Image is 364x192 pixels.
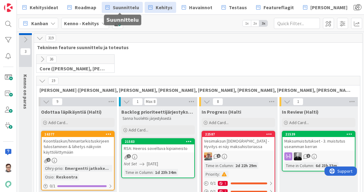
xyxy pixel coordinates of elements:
span: Kanban [31,20,48,27]
span: 2 [47,158,51,162]
span: 3x [259,20,267,26]
div: Vesimaksun [DEMOGRAPHIC_DATA] - Hyvitys ei näy maksuhistoriassa [202,137,275,151]
div: Koontilaskun/hinnantarkistuskirjeen tulostaminen & lähetys näkyviin käyttöliittymään [42,137,114,156]
span: 0 / 1 [50,183,55,189]
div: 16377Koontilaskun/hinnantarkistuskirjeen tulostaminen & lähetys näkyviin käyttöliittymään [42,131,114,156]
div: 2d 22h 29m [234,162,258,169]
span: 319 [46,34,56,42]
div: Emergentti jatkoke... [63,165,110,172]
img: Visit kanbanzone.com [4,3,13,12]
a: Kehitys [145,2,176,13]
a: Suunnittelu [102,2,143,13]
div: RSA: Heeros soveltuva kipiaineisto [122,144,194,152]
div: Osio [44,174,54,180]
div: Time in Column [284,162,313,169]
h5: Suunnittelu [106,17,139,23]
span: Kenno on paras [22,74,28,109]
i: Not Set [124,161,137,167]
a: [PERSON_NAME] [299,2,351,13]
div: 21583 [122,139,194,144]
img: MV [294,152,302,160]
div: 1d 23h 34m [154,169,178,176]
div: 21539Maksumuistutukset - 3. muistutus useamman kerran [282,131,355,151]
span: 1 [306,154,310,158]
p: Sanna huolehtii järjestyksestä [123,116,194,121]
span: Odottaa läpikäyntiä (Halti) [41,109,102,115]
img: BN [204,152,212,160]
div: 0/11 [202,179,275,187]
span: Add Card... [48,120,68,125]
span: Tekninen feature suunnittelu ja toteutus [37,44,355,50]
span: : [313,162,314,169]
span: In Progress (Halti [202,109,241,115]
div: 21539 [285,132,355,136]
div: BN [202,152,275,160]
span: 2x [251,20,259,26]
div: 22587Vesimaksun [DEMOGRAPHIC_DATA] - Hyvitys ei näy maksuhistoriassa [202,131,275,151]
div: 21583RSA: Heeros soveltuva kipiaineisto [122,139,194,152]
div: Max 8 [146,100,155,103]
div: 6d 23h 33m [314,162,339,169]
div: Time in Column [124,169,153,176]
a: Testaus [218,2,251,13]
span: Add Card... [209,120,229,125]
div: 21539 [282,131,355,137]
span: Featureflagit [264,4,294,11]
input: Quick Filter... [274,18,320,29]
span: Add Card... [129,127,148,133]
span: Testaus [229,4,247,11]
div: Priority [204,171,219,178]
div: 16377 [42,131,114,137]
div: Reskontra [55,174,79,180]
div: 21583 [125,139,194,144]
span: 0 / 1 [210,180,216,186]
span: 1 [132,98,143,105]
div: Maksumuistutukset - 3. muistutus useamman kerran [282,137,355,151]
div: 1 [218,181,228,186]
div: Ohry-prio [44,165,63,172]
span: 8 [213,98,223,105]
a: 21539Maksumuistutukset - 3. muistutus useamman kerranMVTime in Column:6d 23h 33m [282,131,355,171]
a: Roadmap [64,2,100,13]
div: Time in Column [204,162,233,169]
a: Havainnot [178,2,216,13]
span: : [219,171,220,178]
span: Kehitysideat [30,4,58,11]
span: [DATE] [147,161,158,167]
span: 3 [20,48,31,55]
span: In Review (Halti) [282,109,319,115]
span: 1x [243,20,251,26]
span: Suunnittelu [113,4,139,11]
span: : [233,162,234,169]
span: 1 [293,98,303,105]
div: MV [282,152,355,160]
span: 9 [52,98,63,105]
span: : [153,169,154,176]
span: Kehitys [156,4,173,11]
div: 0/1 [42,182,114,190]
span: : [54,174,55,180]
a: 16377Koontilaskun/hinnantarkistuskirjeen tulostaminen & lähetys näkyviin käyttöliittymäänOhry-pri... [41,131,115,190]
div: 16377 [44,132,114,136]
span: 19 [48,77,59,84]
div: 22587 [205,132,275,136]
a: Featureflagit [252,2,298,13]
b: Kenno - Kehitys [64,20,99,26]
img: avatar [4,180,13,189]
span: 1 [127,154,131,158]
span: Add Card... [289,120,309,125]
span: 36 [46,56,57,63]
a: Kehitysideat [19,2,62,13]
span: [PERSON_NAME] [310,4,347,11]
span: Roadmap [75,4,96,11]
a: 21583RSA: Heeros soveltuva kipiaineistoNot Set[DATE]Time in Column:1d 23h 34m [121,138,195,178]
span: Support [13,1,28,8]
span: Core (Pasi, Jussi, JaakkoHä, Jyri, Leo, MikkoK, Väinö) [40,65,107,72]
span: Halti (Sebastian, VilleH, Riikka, Antti, MikkoV, PetriH, PetriM) [40,87,352,93]
span: Havainnot [189,4,212,11]
span: Backlog prioriteettijärjestyksessä (Halti) [121,109,195,115]
span: 1 [217,154,221,158]
img: SM [4,164,13,172]
div: 22587 [202,131,275,137]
